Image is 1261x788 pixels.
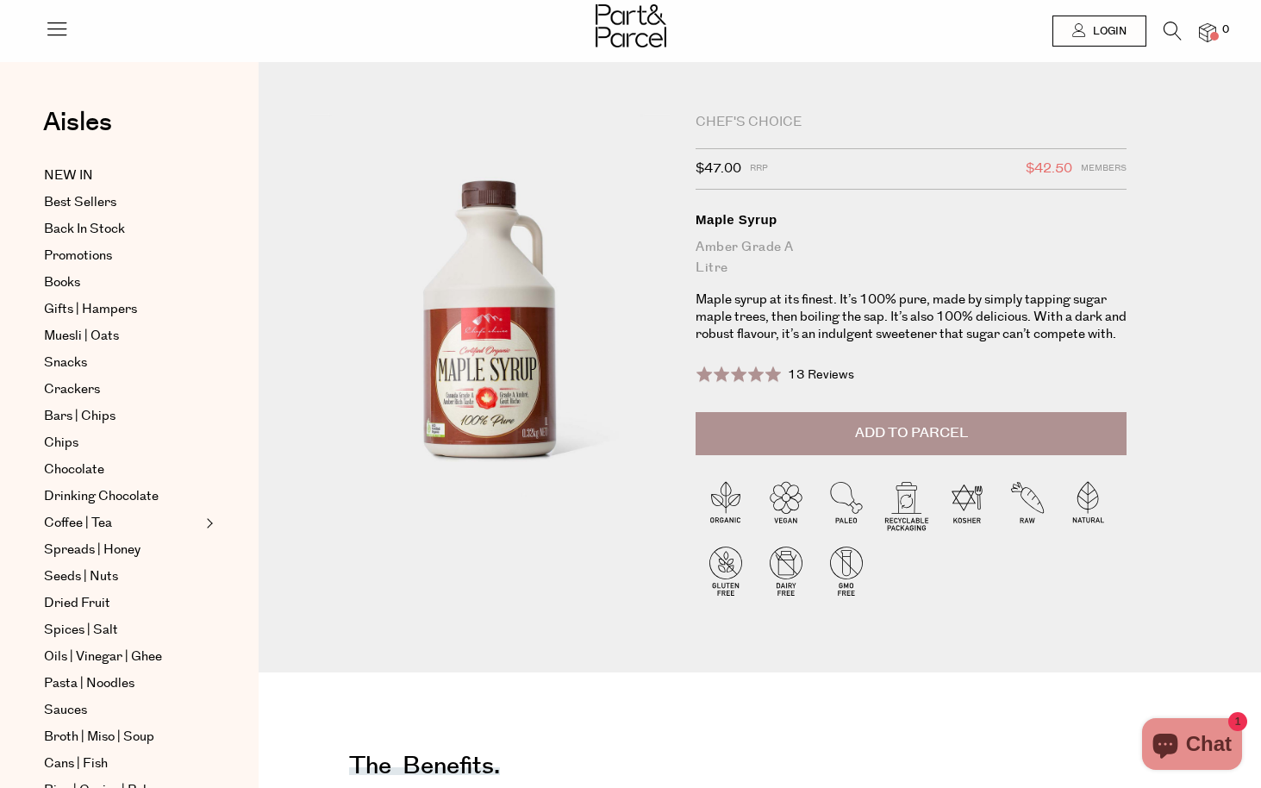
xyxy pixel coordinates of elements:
a: Best Sellers [44,192,201,213]
a: Oils | Vinegar | Ghee [44,647,201,667]
span: Members [1081,158,1127,180]
span: Crackers [44,379,100,400]
a: Books [44,272,201,293]
span: Gifts | Hampers [44,299,137,320]
a: Back In Stock [44,219,201,240]
a: Coffee | Tea [44,513,201,534]
a: Chocolate [44,460,201,480]
img: P_P-ICONS-Live_Bec_V11_Recyclable_Packaging.svg [877,475,937,535]
img: P_P-ICONS-Live_Bec_V11_Kosher.svg [937,475,997,535]
span: Broth | Miso | Soup [44,727,154,747]
span: Bars | Chips [44,406,115,427]
a: Spreads | Honey [44,540,201,560]
img: P_P-ICONS-Live_Bec_V11_Gluten_Free.svg [696,541,756,601]
span: Best Sellers [44,192,116,213]
a: Promotions [44,246,201,266]
span: Dried Fruit [44,593,110,614]
span: RRP [750,158,768,180]
a: 0 [1199,23,1216,41]
span: Cans | Fish [44,754,108,774]
span: Chocolate [44,460,104,480]
img: Part&Parcel [596,4,666,47]
div: Amber Grade A Litre [696,237,1127,278]
span: Login [1089,24,1127,39]
span: Seeds | Nuts [44,566,118,587]
a: Bars | Chips [44,406,201,427]
span: Muesli | Oats [44,326,119,347]
span: Sauces [44,700,87,721]
span: NEW IN [44,166,93,186]
a: Aisles [43,109,112,153]
div: Chef's Choice [696,114,1127,131]
span: Back In Stock [44,219,125,240]
a: Drinking Chocolate [44,486,201,507]
a: Seeds | Nuts [44,566,201,587]
span: Spreads | Honey [44,540,140,560]
a: Broth | Miso | Soup [44,727,201,747]
a: Pasta | Noodles [44,673,201,694]
span: Chips [44,433,78,453]
span: Books [44,272,80,293]
span: $42.50 [1026,158,1072,180]
span: Drinking Chocolate [44,486,159,507]
p: Maple syrup at its finest. It’s 100% pure, made by simply tapping sugar maple trees, then boiling... [696,291,1127,343]
img: P_P-ICONS-Live_Bec_V11_Raw.svg [997,475,1058,535]
span: Aisles [43,103,112,141]
h4: The benefits. [349,763,500,775]
a: Spices | Salt [44,620,201,641]
a: Chips [44,433,201,453]
img: P_P-ICONS-Live_Bec_V11_Vegan.svg [756,475,816,535]
a: Sauces [44,700,201,721]
span: Coffee | Tea [44,513,112,534]
button: Add to Parcel [696,412,1127,455]
inbox-online-store-chat: Shopify online store chat [1137,718,1247,774]
img: Maple Syrup [310,114,670,538]
a: Gifts | Hampers [44,299,201,320]
a: Cans | Fish [44,754,201,774]
span: 13 Reviews [788,366,854,384]
a: Dried Fruit [44,593,201,614]
span: Spices | Salt [44,620,118,641]
span: 0 [1218,22,1233,38]
span: Snacks [44,353,87,373]
img: P_P-ICONS-Live_Bec_V11_Paleo.svg [816,475,877,535]
a: NEW IN [44,166,201,186]
a: Snacks [44,353,201,373]
a: Login [1052,16,1146,47]
span: $47.00 [696,158,741,180]
img: P_P-ICONS-Live_Bec_V11_Natural.svg [1058,475,1118,535]
img: P_P-ICONS-Live_Bec_V11_GMO_Free.svg [816,541,877,601]
span: Promotions [44,246,112,266]
button: Expand/Collapse Coffee | Tea [202,513,214,534]
span: Pasta | Noodles [44,673,134,694]
div: Maple Syrup [696,211,1127,228]
img: P_P-ICONS-Live_Bec_V11_Organic.svg [696,475,756,535]
a: Muesli | Oats [44,326,201,347]
img: P_P-ICONS-Live_Bec_V11_Dairy_Free.svg [756,541,816,601]
a: Crackers [44,379,201,400]
span: Add to Parcel [855,423,968,443]
span: Oils | Vinegar | Ghee [44,647,162,667]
